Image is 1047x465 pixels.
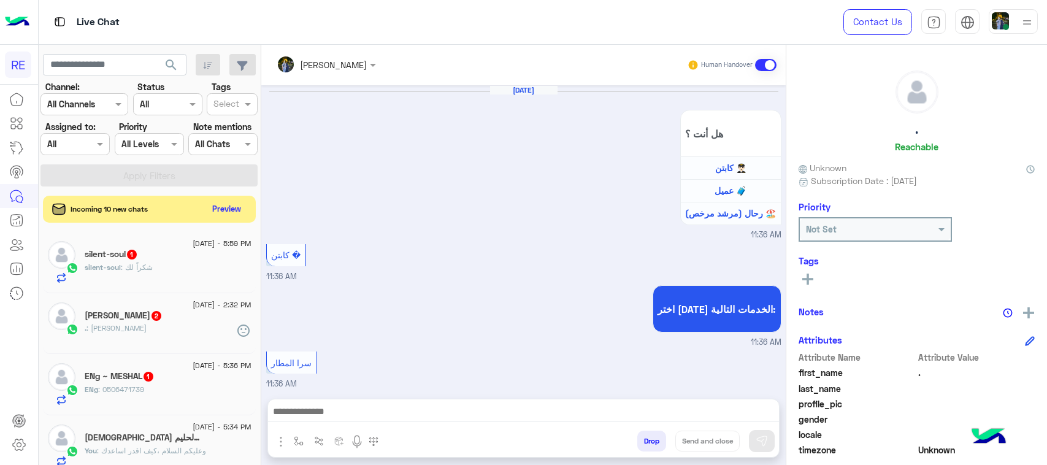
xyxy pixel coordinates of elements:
h6: Tags [799,255,1035,266]
img: WhatsApp [66,323,79,336]
button: Trigger scenario [309,431,329,451]
img: WhatsApp [66,384,79,396]
button: Send and close [675,431,740,452]
img: WhatsApp [66,262,79,274]
button: select flow [289,431,309,451]
img: send voice note [350,434,364,449]
img: defaultAdmin.png [48,425,75,452]
span: [DATE] - 5:59 PM [193,238,251,249]
h5: سبحان الله العظيم الحليم [85,432,201,443]
img: defaultAdmin.png [48,241,75,269]
span: [DATE] - 5:34 PM [193,421,251,432]
span: هل أنت ؟ [685,128,777,139]
span: وعليكم السلام ،كيف اقدر اساعدك [97,446,206,455]
span: . [918,366,1035,379]
span: locale [799,428,916,441]
span: ENg [85,385,98,394]
img: add [1023,307,1034,318]
span: first_name [799,366,916,379]
span: search [164,58,178,72]
span: 2 [151,311,161,321]
img: make a call [369,437,378,447]
span: كابتن 👨🏻‍✈️ [715,163,746,173]
label: Priority [119,120,147,133]
button: Drop [637,431,666,452]
span: . [85,323,86,332]
span: فهد [86,323,147,332]
label: Tags [212,80,231,93]
h6: Priority [799,201,830,212]
span: [DATE] - 5:36 PM [193,360,251,371]
h6: Notes [799,306,824,317]
span: عميل 🧳 [715,185,746,196]
span: [DATE] - 2:32 PM [193,299,251,310]
span: 11:36 AM [751,229,781,241]
div: RE [5,52,31,78]
span: timezone [799,444,916,456]
img: WhatsApp [66,445,79,458]
span: gender [799,413,916,426]
span: 0506471739 [98,385,144,394]
span: profile_pic [799,398,916,410]
h6: Attributes [799,334,842,345]
img: defaultAdmin.png [48,302,75,330]
span: شكراً لك [121,263,153,272]
span: رحال (مرشد مرخص) 🏖️ [685,208,776,218]
h5: silent-soul [85,249,138,259]
span: null [918,428,1035,441]
img: select flow [294,436,304,446]
span: 11:36 AM [751,337,781,348]
img: Logo [5,9,29,35]
h6: Reachable [895,141,938,152]
img: create order [334,436,344,446]
button: search [156,54,186,80]
img: tab [52,14,67,29]
label: Assigned to: [45,120,96,133]
span: 1 [144,372,153,382]
small: Human Handover [701,60,753,70]
span: كابتن � [271,250,301,260]
span: silent-soul [85,263,121,272]
h6: [DATE] [490,86,558,94]
a: tab [921,9,946,35]
img: defaultAdmin.png [48,363,75,391]
span: last_name [799,382,916,395]
span: سرا المطار [271,358,312,368]
span: اختر [DATE] الخدمات التالية: [658,303,777,315]
button: Apply Filters [40,164,258,186]
button: create order [329,431,350,451]
img: userImage [992,12,1009,29]
span: Attribute Name [799,351,916,364]
img: profile [1019,15,1035,30]
img: defaultAdmin.png [896,71,938,113]
p: Live Chat [77,14,120,31]
img: hulul-logo.png [967,416,1010,459]
span: 1 [127,250,137,259]
span: null [918,413,1035,426]
img: Trigger scenario [314,436,324,446]
label: Note mentions [193,120,251,133]
label: Status [137,80,164,93]
h5: ENg ~ MESHAL [85,371,155,382]
img: send attachment [274,434,288,449]
label: Channel: [45,80,80,93]
span: Unknown [799,161,846,174]
span: 11:36 AM [266,272,297,281]
span: Incoming 10 new chats [71,204,148,215]
h5: Mohammad Mohammad [85,310,163,321]
img: tab [961,15,975,29]
img: notes [1003,308,1013,318]
img: send message [756,435,768,447]
button: Preview [207,200,247,218]
span: Attribute Value [918,351,1035,364]
div: Select [212,97,239,113]
img: tab [927,15,941,29]
span: 11:36 AM [266,379,297,388]
span: Unknown [918,444,1035,456]
span: Subscription Date : [DATE] [811,174,917,187]
span: You [85,446,97,455]
h5: . [915,123,918,137]
a: Contact Us [843,9,912,35]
